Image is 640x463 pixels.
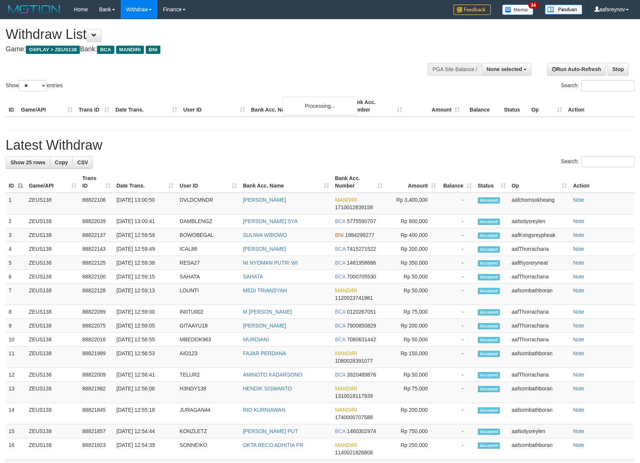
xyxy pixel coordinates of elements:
[6,319,26,333] td: 9
[565,95,634,117] th: Action
[176,403,240,424] td: JURAGAN44
[509,242,570,256] td: aafThorrachana
[26,319,79,333] td: ZEUS138
[6,333,26,347] td: 10
[386,424,439,438] td: Rp 750,000
[386,284,439,305] td: Rp 50,000
[335,232,344,238] span: BNI
[114,319,177,333] td: [DATE] 12:58:05
[439,319,475,333] td: -
[243,232,287,238] a: SULIWA WIBOWO
[335,287,357,293] span: MANDIRI
[79,424,114,438] td: 88821857
[6,27,419,42] h1: Withdraw List
[176,347,240,368] td: AIO123
[463,95,501,117] th: Balance
[243,428,298,434] a: [PERSON_NAME] PUT
[439,193,475,214] td: -
[607,63,629,76] a: Stop
[19,80,47,91] select: Showentries
[478,442,500,449] span: Accepted
[79,242,114,256] td: 88822143
[79,228,114,242] td: 88822137
[26,256,79,270] td: ZEUS138
[439,382,475,403] td: -
[528,2,538,9] span: 34
[573,246,584,252] a: Note
[335,309,345,315] span: BCA
[79,270,114,284] td: 88822100
[77,159,88,165] span: CSV
[335,336,345,342] span: BCA
[439,256,475,270] td: -
[243,407,285,413] a: RIO KURNIAWAN
[114,193,177,214] td: [DATE] 13:00:50
[6,156,50,169] a: Show 25 rows
[6,193,26,214] td: 1
[347,274,376,280] span: Copy 7000705530 to clipboard
[386,270,439,284] td: Rp 50,000
[176,333,240,347] td: MBEDOK963
[26,214,79,228] td: ZEUS138
[114,368,177,382] td: [DATE] 12:56:41
[6,403,26,424] td: 14
[439,347,475,368] td: -
[386,214,439,228] td: Rp 800,000
[545,4,582,15] img: panduan.png
[243,350,286,356] a: FAJAR PERDANA
[335,197,357,203] span: MANDIRI
[509,171,570,193] th: Op: activate to sort column ascending
[6,4,63,15] img: MOTION_logo.png
[76,95,112,117] th: Trans ID
[528,95,565,117] th: Op
[18,95,76,117] th: Game/API
[478,309,500,316] span: Accepted
[114,424,177,438] td: [DATE] 12:54:44
[114,333,177,347] td: [DATE] 12:56:55
[347,336,376,342] span: Copy 7080631442 to clipboard
[243,274,263,280] a: SAHATA
[478,246,500,253] span: Accepted
[386,403,439,424] td: Rp 200,000
[347,260,376,266] span: Copy 1461958686 to clipboard
[347,309,376,315] span: Copy 0120267051 to clipboard
[335,442,357,448] span: MANDIRI
[6,80,63,91] label: Show entries
[50,156,73,169] a: Copy
[386,382,439,403] td: Rp 75,000
[114,270,177,284] td: [DATE] 12:59:15
[26,368,79,382] td: ZEUS138
[26,284,79,305] td: ZEUS138
[439,242,475,256] td: -
[482,63,532,76] button: None selected
[573,336,584,342] a: Note
[509,256,570,270] td: aafthysreryneat
[478,429,500,435] span: Accepted
[79,256,114,270] td: 88822125
[55,159,68,165] span: Copy
[146,46,160,54] span: BNI
[335,260,345,266] span: BCA
[439,214,475,228] td: -
[26,270,79,284] td: ZEUS138
[26,403,79,424] td: ZEUS138
[6,228,26,242] td: 3
[386,333,439,347] td: Rp 50,000
[573,197,584,203] a: Note
[26,305,79,319] td: ZEUS138
[509,270,570,284] td: aafThorrachana
[573,350,584,356] a: Note
[509,403,570,424] td: aafsombathboran
[79,214,114,228] td: 88822039
[335,386,357,392] span: MANDIRI
[573,442,584,448] a: Note
[478,386,500,392] span: Accepted
[332,171,386,193] th: Bank Acc. Number: activate to sort column ascending
[176,284,240,305] td: LOUNTI
[347,95,405,117] th: Bank Acc. Number
[335,218,345,224] span: BCA
[478,351,500,357] span: Accepted
[439,270,475,284] td: -
[509,319,570,333] td: aafThorrachana
[114,242,177,256] td: [DATE] 12:59:49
